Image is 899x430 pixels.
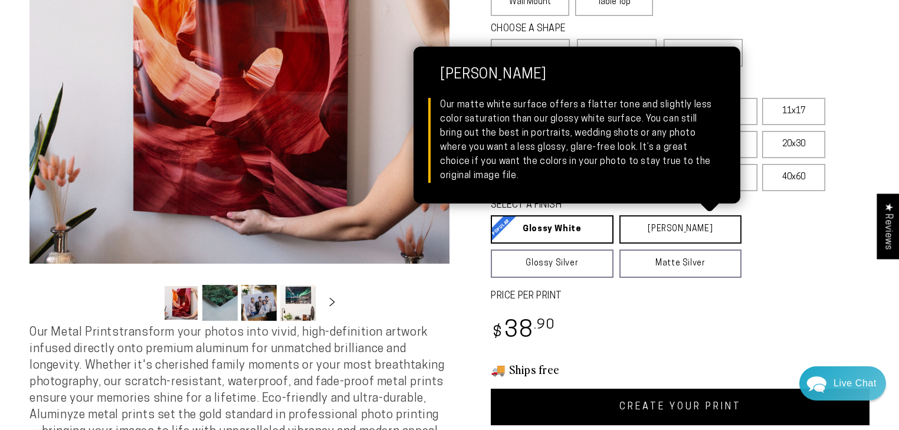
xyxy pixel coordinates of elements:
a: Matte Silver [619,250,742,278]
div: Chat widget toggle [799,366,886,401]
sup: .90 [534,319,555,332]
label: 11x17 [762,98,825,125]
button: Load image 3 in gallery view [241,285,277,321]
label: PRICE PER PRINT [491,290,870,303]
a: Glossy Silver [491,250,613,278]
a: Glossy White [491,215,613,244]
button: Load image 4 in gallery view [280,285,316,321]
span: Square [601,45,633,60]
span: Rectangle [507,45,554,60]
button: Load image 2 in gallery view [202,285,238,321]
a: [PERSON_NAME] [619,215,742,244]
label: 20x30 [762,131,825,158]
button: Load image 1 in gallery view [163,285,199,321]
legend: SELECT A FINISH [491,199,713,212]
strong: [PERSON_NAME] [440,67,714,98]
div: Contact Us Directly [834,366,877,401]
div: Our matte white surface offers a flatter tone and slightly less color saturation than our glossy ... [440,98,714,183]
h3: 🚚 Ships free [491,362,870,377]
button: Slide right [319,290,345,316]
button: Slide left [134,290,160,316]
a: CREATE YOUR PRINT [491,389,870,425]
span: $ [493,325,503,341]
label: 40x60 [762,164,825,191]
bdi: 38 [491,320,555,343]
div: Click to open Judge.me floating reviews tab [877,193,899,259]
legend: CHOOSE A SHAPE [491,22,644,36]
